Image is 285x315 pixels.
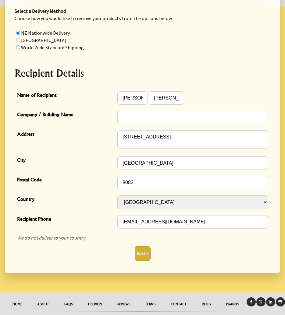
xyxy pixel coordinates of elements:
label: NZ Nationwide Delivery [21,30,70,36]
span: Company / Building Name [17,111,114,120]
input: Company / Building Name [117,111,268,124]
a: Contact [163,297,194,311]
a: reviews [110,297,138,311]
a: About [30,297,57,311]
p: Choose how you would like to receive your products from the options below. [15,7,270,51]
a: Brands [219,297,247,311]
input: Name of Recipient [117,91,148,105]
label: [GEOGRAPHIC_DATA] [21,37,66,43]
a: LinkedIn [266,297,275,306]
span: City [17,156,114,165]
span: Postal Code [17,176,114,185]
a: Blog [194,297,219,311]
strong: Select a Delivery Method [15,8,66,14]
label: World Wide Standard Shipping [21,44,84,51]
a: delivery [80,297,110,311]
span: Country [17,195,114,204]
a: FAQs [57,297,80,311]
input: Recipient Phone [117,215,268,229]
input: Name of Recipient [149,91,184,105]
a: HOME [5,297,30,311]
select: Country [117,195,268,209]
input: City [117,156,268,170]
span: Address [17,130,114,139]
span: Recipient Phone [17,215,114,224]
h2: Recipient Details [15,66,270,80]
em: We do not deliver to your country [17,235,85,241]
a: Facebook [247,297,256,306]
span: Name of Recipient [17,91,114,100]
textarea: Address [117,130,268,149]
button: Next > [135,246,151,261]
a: X (Twitter) [256,297,265,306]
a: Terms [137,297,163,311]
input: Postal Code [117,176,268,189]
